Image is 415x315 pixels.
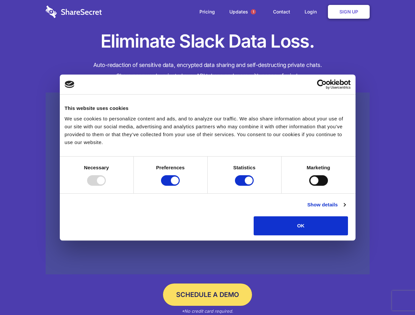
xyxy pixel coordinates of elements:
strong: Necessary [84,165,109,170]
a: Sign Up [328,5,370,19]
a: Contact [266,2,297,22]
button: OK [254,216,348,235]
a: Show details [307,201,345,209]
strong: Statistics [233,165,256,170]
h1: Eliminate Slack Data Loss. [46,30,370,53]
div: This website uses cookies [65,104,351,112]
img: logo-wordmark-white-trans-d4663122ce5f474addd5e946df7df03e33cb6a1c49d2221995e7729f52c070b2.svg [46,6,102,18]
a: Schedule a Demo [163,283,252,306]
h4: Auto-redaction of sensitive data, encrypted data sharing and self-destructing private chats. Shar... [46,60,370,81]
a: Wistia video thumbnail [46,93,370,275]
img: logo [65,81,75,88]
strong: Marketing [307,165,330,170]
em: *No credit card required. [182,308,233,314]
a: Pricing [193,2,221,22]
a: Login [298,2,327,22]
div: We use cookies to personalize content and ads, and to analyze our traffic. We also share informat... [65,115,351,146]
a: Usercentrics Cookiebot - opens in a new window [293,79,351,89]
span: 1 [251,9,256,14]
strong: Preferences [156,165,185,170]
